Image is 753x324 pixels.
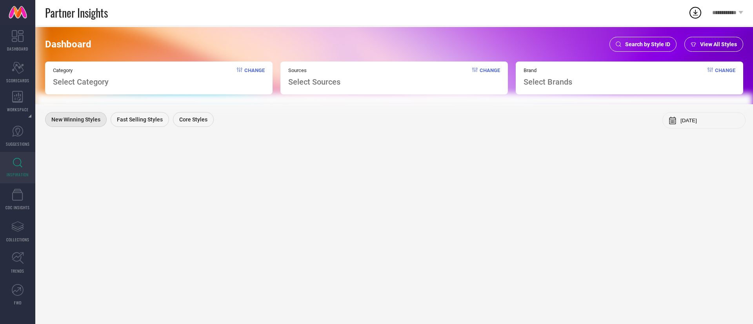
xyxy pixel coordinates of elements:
span: DASHBOARD [7,46,28,52]
span: Change [715,67,735,87]
span: Change [244,67,265,87]
span: WORKSPACE [7,107,29,112]
span: CDC INSIGHTS [5,205,30,210]
span: Brand [524,67,572,73]
span: Fast Selling Styles [117,116,163,123]
span: SCORECARDS [6,78,29,83]
span: Change [480,67,500,87]
span: Select Sources [288,77,340,87]
span: Category [53,67,109,73]
span: Sources [288,67,340,73]
span: Select Brands [524,77,572,87]
span: TRENDS [11,268,24,274]
span: SUGGESTIONS [6,141,30,147]
span: View All Styles [700,41,737,47]
span: COLLECTIONS [6,237,29,243]
span: INSPIRATION [7,172,29,177]
input: Select month [680,118,739,123]
span: Search by Style ID [625,41,670,47]
span: New Winning Styles [51,116,100,123]
div: Open download list [688,5,702,20]
span: Dashboard [45,39,91,50]
span: Select Category [53,77,109,87]
span: Partner Insights [45,5,108,21]
span: Core Styles [179,116,207,123]
span: FWD [14,300,22,306]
